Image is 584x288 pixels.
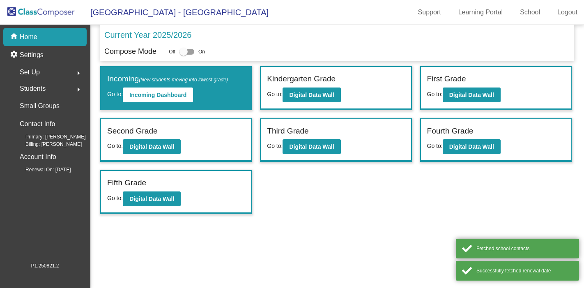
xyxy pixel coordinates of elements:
[82,6,269,19] span: [GEOGRAPHIC_DATA] - [GEOGRAPHIC_DATA]
[10,32,20,42] mat-icon: home
[104,29,191,41] p: Current Year 2025/2026
[443,88,501,102] button: Digital Data Wall
[74,85,83,94] mat-icon: arrow_right
[427,143,443,149] span: Go to:
[267,125,308,137] label: Third Grade
[123,139,181,154] button: Digital Data Wall
[452,6,510,19] a: Learning Portal
[20,83,46,94] span: Students
[283,139,340,154] button: Digital Data Wall
[169,48,175,55] span: Off
[20,151,56,163] p: Account Info
[10,50,20,60] mat-icon: settings
[476,245,573,252] div: Fetched school contacts
[289,143,334,150] b: Digital Data Wall
[107,91,123,97] span: Go to:
[107,143,123,149] span: Go to:
[20,67,40,78] span: Set Up
[107,73,228,85] label: Incoming
[289,92,334,98] b: Digital Data Wall
[12,141,82,148] span: Billing: [PERSON_NAME]
[267,91,283,97] span: Go to:
[12,133,86,141] span: Primary: [PERSON_NAME]
[427,91,443,97] span: Go to:
[427,73,466,85] label: First Grade
[443,139,501,154] button: Digital Data Wall
[449,92,494,98] b: Digital Data Wall
[20,118,55,130] p: Contact Info
[107,177,146,189] label: Fifth Grade
[107,125,158,137] label: Second Grade
[104,46,156,57] p: Compose Mode
[129,143,174,150] b: Digital Data Wall
[129,196,174,202] b: Digital Data Wall
[412,6,448,19] a: Support
[20,50,44,60] p: Settings
[513,6,547,19] a: School
[476,267,573,274] div: Successfully fetched renewal date
[139,77,228,83] span: (New students moving into lowest grade)
[198,48,205,55] span: On
[107,195,123,201] span: Go to:
[427,125,474,137] label: Fourth Grade
[283,88,340,102] button: Digital Data Wall
[267,73,336,85] label: Kindergarten Grade
[20,100,60,112] p: Small Groups
[267,143,283,149] span: Go to:
[123,191,181,206] button: Digital Data Wall
[129,92,186,98] b: Incoming Dashboard
[74,68,83,78] mat-icon: arrow_right
[551,6,584,19] a: Logout
[12,166,71,173] span: Renewal On: [DATE]
[449,143,494,150] b: Digital Data Wall
[20,32,37,42] p: Home
[123,88,193,102] button: Incoming Dashboard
